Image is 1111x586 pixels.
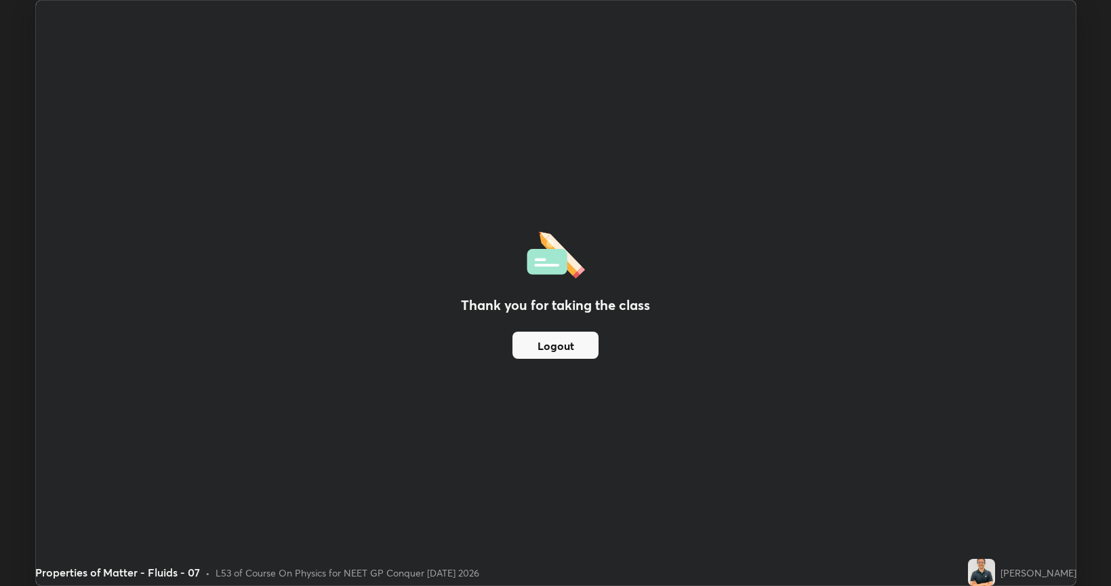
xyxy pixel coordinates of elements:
[216,566,479,580] div: L53 of Course On Physics for NEET GP Conquer [DATE] 2026
[512,332,599,359] button: Logout
[1001,566,1076,580] div: [PERSON_NAME]
[35,564,200,581] div: Properties of Matter - Fluids - 07
[527,227,585,279] img: offlineFeedback.1438e8b3.svg
[968,559,995,586] img: 37e60c5521b4440f9277884af4c92300.jpg
[461,295,650,315] h2: Thank you for taking the class
[205,566,210,580] div: •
